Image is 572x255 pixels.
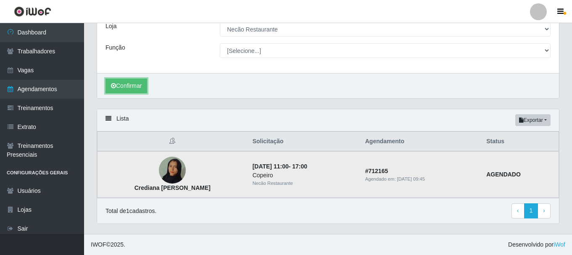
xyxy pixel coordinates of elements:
img: Crediana Lúcio da Costa [159,146,186,194]
div: Necão Restaurante [253,180,355,187]
time: [DATE] 09:45 [397,176,425,181]
div: Copeiro [253,171,355,180]
div: Lista [97,109,559,131]
th: Agendamento [360,132,481,152]
th: Status [481,132,559,152]
button: Confirmar [105,79,147,93]
span: ‹ [517,207,519,214]
nav: pagination [511,203,551,218]
a: Next [538,203,551,218]
span: › [543,207,545,214]
p: Total de 1 cadastros. [105,207,156,216]
span: © 2025 . [91,240,125,249]
div: Agendado em: [365,176,476,183]
time: [DATE] 11:00 [253,163,289,170]
a: 1 [524,203,538,218]
strong: - [253,163,307,170]
a: Previous [511,203,525,218]
th: Solicitação [248,132,360,152]
span: IWOF [91,241,106,248]
a: iWof [554,241,565,248]
time: 17:00 [292,163,307,170]
label: Função [105,43,125,52]
strong: AGENDADO [486,171,521,178]
span: Desenvolvido por [508,240,565,249]
strong: # 712165 [365,168,388,174]
button: Exportar [515,114,551,126]
strong: Crediana [PERSON_NAME] [134,184,211,191]
img: CoreUI Logo [14,6,51,17]
label: Loja [105,22,116,31]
